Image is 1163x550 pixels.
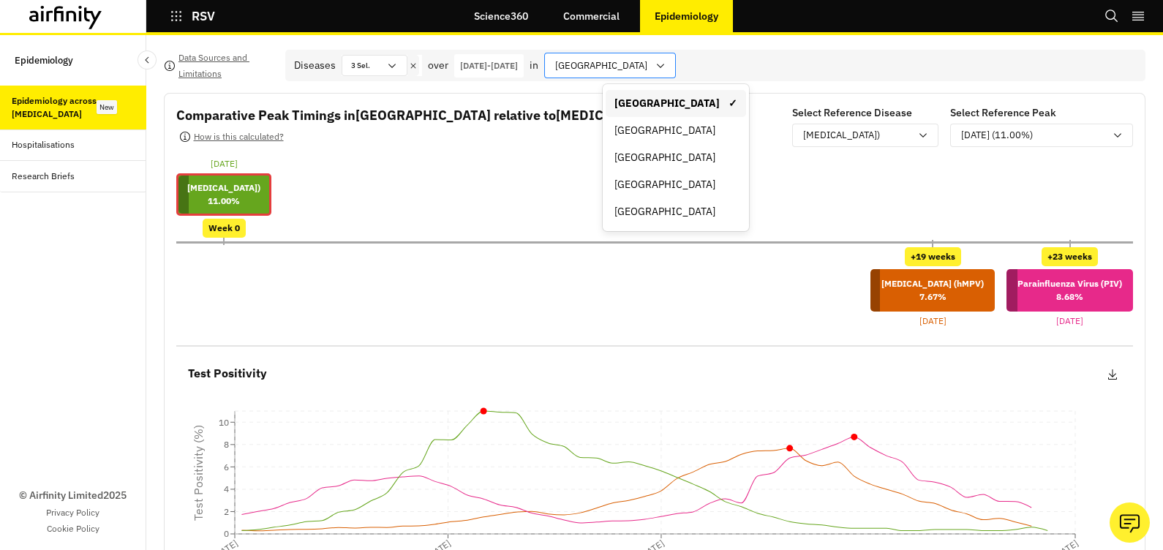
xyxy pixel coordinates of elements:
p: © Airfinity Limited 2025 [19,488,127,503]
tspan: 10 [219,417,229,428]
div: Diseases [294,58,336,73]
div: Research Briefs [12,170,75,183]
div: Epidemiology across [MEDICAL_DATA] [12,94,99,121]
div: Week 0 [203,219,246,238]
a: Privacy Policy [46,506,99,519]
div: [GEOGRAPHIC_DATA] [614,204,737,219]
p: Test Positivity [188,364,267,383]
div: [GEOGRAPHIC_DATA] [614,123,737,138]
div: [GEOGRAPHIC_DATA] [614,96,737,111]
p: [MEDICAL_DATA]) [187,181,260,195]
p: in [530,58,538,73]
p: [DATE] [919,314,946,328]
button: Close Sidebar [138,50,157,69]
p: How is this calculated? [194,129,284,145]
button: How is this calculated? [176,125,286,148]
span: ✓ [729,96,737,111]
p: [DATE] (11.00%) [961,128,1033,143]
div: [GEOGRAPHIC_DATA] [614,177,737,192]
p: [MEDICAL_DATA]) [803,128,880,143]
p: 7.67 % [881,290,984,304]
button: RSV [170,4,215,29]
p: over [428,58,448,73]
p: Epidemiology [15,47,73,74]
p: Comparative Peak Timings in [GEOGRAPHIC_DATA] relative to [MEDICAL_DATA]) [176,105,669,125]
div: +23 weeks [1042,247,1098,266]
tspan: 2 [224,506,229,517]
button: Search [1104,4,1119,29]
p: RSV [192,10,215,23]
p: Epidemiology [655,10,718,22]
a: Cookie Policy [47,522,99,535]
p: 8.68 % [1017,290,1122,304]
p: Select Reference Peak [950,105,1056,121]
div: New [97,100,117,114]
tspan: 8 [224,439,229,450]
tspan: 0 [224,528,229,539]
button: Ask our analysts [1110,502,1150,543]
p: [DATE] [211,157,238,170]
p: Select Reference Disease [792,105,912,121]
tspan: 6 [224,462,229,472]
p: [DATE] - [DATE] [460,59,518,72]
div: [GEOGRAPHIC_DATA] [614,150,737,165]
p: Data Sources and Limitations [178,50,274,82]
p: [MEDICAL_DATA] (hMPV) [881,277,984,290]
div: 3 Sel. [342,56,386,75]
p: [DATE] [1056,314,1083,328]
button: Data Sources and Limitations [164,54,274,78]
p: 11.00 % [187,195,260,208]
div: Hospitalisations [12,138,75,151]
div: +19 weeks [905,247,961,266]
p: Parainfluenza Virus (PIV) [1017,277,1122,290]
tspan: 4 [224,483,229,494]
tspan: Test Positivity (%) [191,425,206,521]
